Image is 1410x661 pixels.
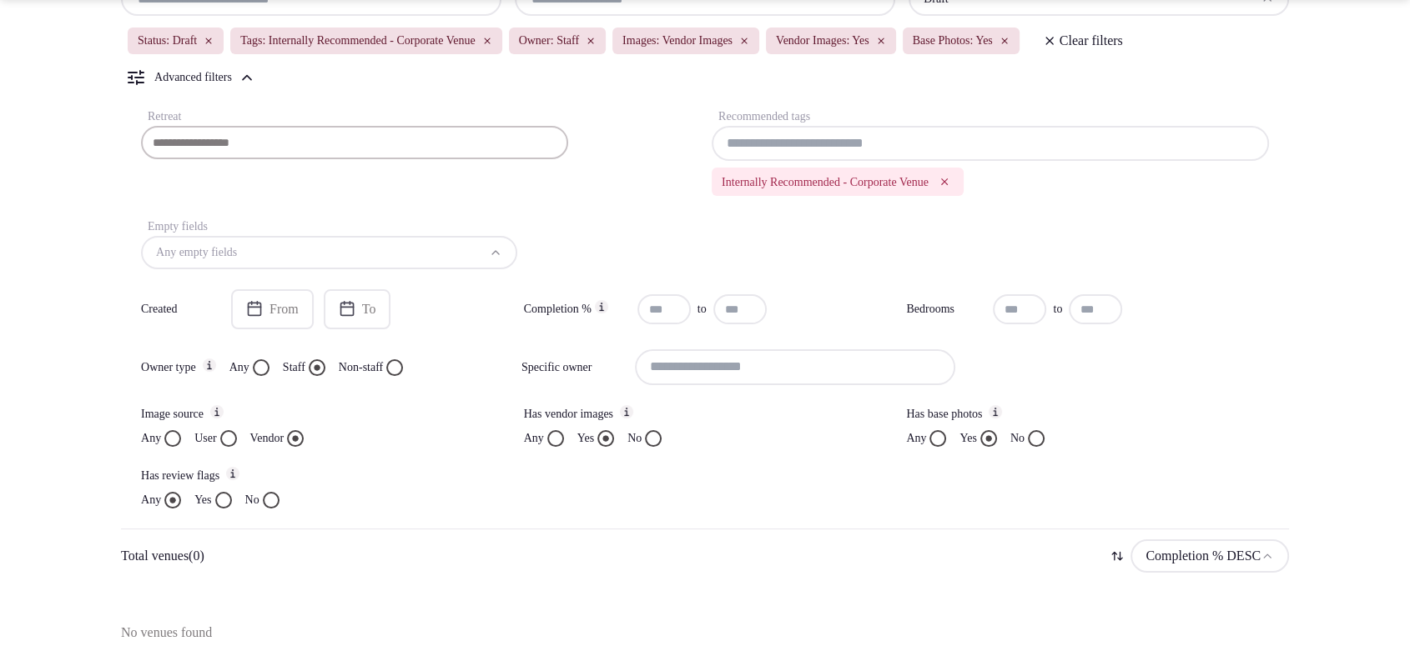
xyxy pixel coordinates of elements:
span: to [1053,301,1062,318]
button: To [324,289,391,329]
button: Has base photos [989,405,1002,418]
label: Yes [577,430,594,447]
label: No [627,430,642,447]
label: Has review flags [141,467,504,485]
label: Any [906,430,926,447]
span: Status: Draft [138,33,197,49]
label: Any [229,359,249,376]
button: Has vendor images [620,405,633,418]
label: No [245,492,259,508]
p: Total venues (0) [121,547,204,565]
label: Has vendor images [524,405,887,423]
span: Base Photos: Yes [913,33,993,49]
label: User [194,430,216,447]
label: Image source [141,405,504,423]
span: From [269,301,299,318]
span: Tags: Internally Recommended - Corporate Venue [240,33,475,49]
label: Vendor [250,430,284,447]
span: Owner: Staff [519,33,579,49]
div: Advanced filters [154,69,232,86]
label: Any [141,430,161,447]
label: Yes [959,430,976,447]
label: Staff [283,359,305,376]
button: From [231,289,314,329]
div: Internally Recommended - Corporate Venue [712,168,964,196]
label: Retreat [141,110,181,123]
p: No venues found [121,623,1289,643]
span: to [697,301,707,318]
button: Remove Internally Recommended - Corporate Venue [935,173,954,191]
label: Specific owner [521,359,628,376]
label: Yes [194,492,211,508]
label: Bedrooms [906,301,986,318]
label: Empty fields [141,220,208,233]
span: To [362,301,376,318]
label: Has base photos [906,405,1269,423]
button: Has review flags [226,467,239,480]
span: Vendor Images: Yes [776,33,869,49]
button: Clear filters [1033,26,1133,56]
label: Any [141,492,161,508]
label: Non-staff [339,359,383,376]
span: Images: Vendor Images [622,33,733,49]
button: Image source [210,405,224,418]
label: Completion % [524,300,631,318]
label: Recommended tags [712,110,810,123]
label: Any [524,430,544,447]
button: Owner type [203,358,216,372]
label: Created [141,301,221,318]
div: Owner type [141,359,196,376]
label: No [1010,430,1025,447]
button: Completion % [595,300,608,313]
